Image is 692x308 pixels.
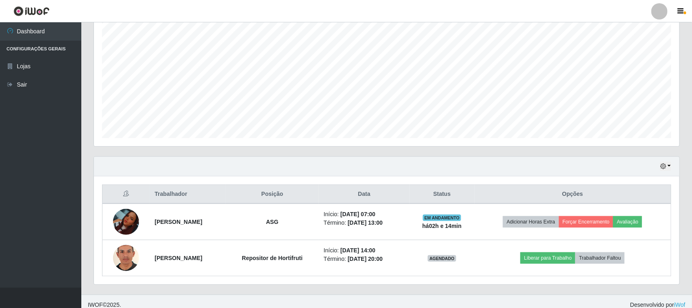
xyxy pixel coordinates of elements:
[324,219,405,227] li: Término:
[266,219,278,225] strong: ASG
[474,185,671,204] th: Opções
[324,246,405,255] li: Início:
[319,185,409,204] th: Data
[113,209,139,235] img: 1755629158210.jpeg
[113,239,139,277] img: 1753979789562.jpeg
[348,256,383,262] time: [DATE] 20:00
[324,210,405,219] li: Início:
[503,216,559,228] button: Adicionar Horas Extra
[155,255,202,261] strong: [PERSON_NAME]
[613,216,642,228] button: Avaliação
[410,185,474,204] th: Status
[674,301,685,308] a: iWof
[575,252,625,264] button: Trabalhador Faltou
[88,301,103,308] span: IWOF
[423,215,461,221] span: EM ANDAMENTO
[559,216,614,228] button: Forçar Encerramento
[150,185,226,204] th: Trabalhador
[520,252,575,264] button: Liberar para Trabalho
[422,223,462,229] strong: há 02 h e 14 min
[155,219,202,225] strong: [PERSON_NAME]
[340,247,375,254] time: [DATE] 14:00
[340,211,375,217] time: [DATE] 07:00
[226,185,319,204] th: Posição
[13,6,50,16] img: CoreUI Logo
[242,255,302,261] strong: Repositor de Hortifruti
[428,255,456,262] span: AGENDADO
[348,219,383,226] time: [DATE] 13:00
[324,255,405,263] li: Término:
